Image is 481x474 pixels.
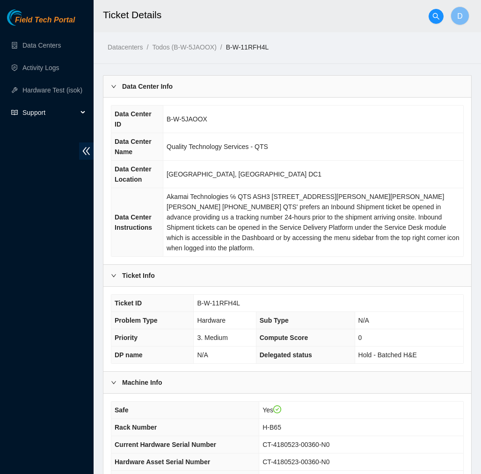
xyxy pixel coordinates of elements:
[167,193,459,252] span: Akamai Technologies ℅ QTS ASH3 [STREET_ADDRESS][PERSON_NAME][PERSON_NAME] [PERSON_NAME] [PHONE_NU...
[22,64,59,71] a: Activity Logs
[115,299,142,307] span: Ticket ID
[273,405,282,414] span: check-circle
[220,43,222,51] span: /
[103,265,471,286] div: Ticket Info
[79,142,94,160] span: double-left
[111,273,117,278] span: right
[457,10,463,22] span: D
[115,351,143,359] span: DP name
[226,43,269,51] a: B-W-11RFH4L
[7,9,47,26] img: Akamai Technologies
[7,17,75,29] a: Akamai TechnologiesField Tech Portal
[262,424,281,431] span: H-B65
[167,143,268,150] span: Quality Technology Services - QTS
[115,406,129,414] span: Safe
[358,334,362,341] span: 0
[197,334,227,341] span: 3. Medium
[262,441,329,448] span: CT-4180523-00360-N0
[115,213,152,231] span: Data Center Instructions
[197,317,226,324] span: Hardware
[262,458,329,466] span: CT-4180523-00360-N0
[260,317,289,324] span: Sub Type
[167,115,207,123] span: B-W-5JAOOX
[111,380,117,385] span: right
[22,103,78,122] span: Support
[103,372,471,393] div: Machine Info
[11,109,18,116] span: read
[115,334,138,341] span: Priority
[358,351,417,359] span: Hold - Batched H&E
[115,138,152,156] span: Data Center Name
[122,81,173,92] b: Data Center Info
[260,334,308,341] span: Compute Score
[115,458,210,466] span: Hardware Asset Serial Number
[197,351,208,359] span: N/A
[358,317,369,324] span: N/A
[262,406,281,414] span: Yes
[146,43,148,51] span: /
[429,13,443,20] span: search
[122,270,155,281] b: Ticket Info
[111,84,117,89] span: right
[429,9,444,24] button: search
[103,76,471,97] div: Data Center Info
[108,43,143,51] a: Datacenters
[115,424,157,431] span: Rack Number
[115,441,216,448] span: Current Hardware Serial Number
[152,43,216,51] a: Todos (B-W-5JAOOX)
[22,42,61,49] a: Data Centers
[115,110,152,128] span: Data Center ID
[15,16,75,25] span: Field Tech Portal
[167,170,321,178] span: [GEOGRAPHIC_DATA], [GEOGRAPHIC_DATA] DC1
[22,86,82,94] a: Hardware Test (isok)
[115,317,158,324] span: Problem Type
[260,351,312,359] span: Delegated status
[451,7,469,25] button: D
[115,165,152,183] span: Data Center Location
[197,299,240,307] span: B-W-11RFH4L
[122,377,162,388] b: Machine Info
